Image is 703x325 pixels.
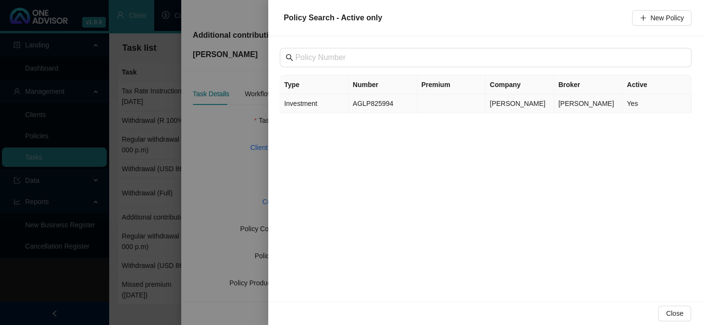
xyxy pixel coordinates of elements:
th: Premium [417,75,486,94]
span: search [286,54,293,61]
span: New Policy [650,13,684,23]
th: Type [280,75,349,94]
span: plus [640,15,646,21]
button: New Policy [632,10,691,26]
span: Close [666,308,683,319]
span: Investment [284,100,317,107]
input: Policy Number [295,52,678,63]
th: Company [486,75,554,94]
span: [PERSON_NAME] [489,100,545,107]
button: Close [658,306,691,321]
th: Active [623,75,691,94]
span: Policy Search - Active only [284,14,382,22]
th: Number [349,75,417,94]
th: Broker [554,75,623,94]
span: [PERSON_NAME] [558,100,614,107]
td: Yes [623,94,691,113]
td: AGLP825994 [349,94,417,113]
